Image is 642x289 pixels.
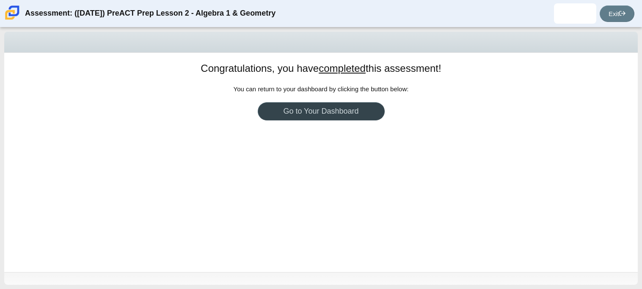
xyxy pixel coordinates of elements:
img: Carmen School of Science & Technology [3,4,21,22]
a: Exit [600,5,634,22]
h1: Congratulations, you have this assessment! [201,61,441,76]
a: Go to Your Dashboard [258,102,385,120]
a: Carmen School of Science & Technology [3,16,21,23]
div: Assessment: ([DATE]) PreACT Prep Lesson 2 - Algebra 1 & Geometry [25,3,276,24]
u: completed [319,63,366,74]
span: You can return to your dashboard by clicking the button below: [234,85,409,93]
img: brian.nungaray.8skBkq [568,7,582,20]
